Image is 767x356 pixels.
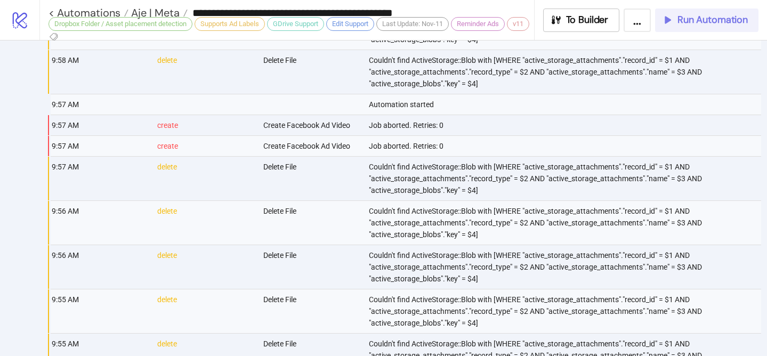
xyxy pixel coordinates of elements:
div: create [156,115,254,135]
div: delete [156,289,254,333]
div: Couldn't find ActiveStorage::Blob with [WHERE "active_storage_attachments"."record_id" = $1 AND "... [368,245,761,289]
div: 9:56 AM [51,201,149,245]
div: delete [156,201,254,245]
div: 9:57 AM [51,136,149,156]
div: Delete File [262,50,360,94]
div: 9:57 AM [51,115,149,135]
div: Delete File [262,201,360,245]
div: Automation started [368,94,761,115]
a: < Automations [49,7,128,18]
div: Couldn't find ActiveStorage::Blob with [WHERE "active_storage_attachments"."record_id" = $1 AND "... [368,50,761,94]
div: Delete File [262,157,360,200]
div: delete [156,157,254,200]
div: Reminder Ads [451,17,505,31]
span: Aje | Meta [128,6,180,20]
a: Aje | Meta [128,7,188,18]
button: ... [624,9,651,32]
div: GDrive Support [267,17,324,31]
div: v11 [507,17,529,31]
div: delete [156,245,254,289]
div: Delete File [262,289,360,333]
div: Create Facebook Ad Video [262,136,360,156]
button: Run Automation [655,9,758,32]
span: To Builder [566,14,609,26]
div: 9:56 AM [51,245,149,289]
div: create [156,136,254,156]
div: 9:55 AM [51,289,149,333]
div: 9:58 AM [51,50,149,94]
button: To Builder [543,9,620,32]
div: Couldn't find ActiveStorage::Blob with [WHERE "active_storage_attachments"."record_id" = $1 AND "... [368,289,761,333]
div: Supports Ad Labels [195,17,265,31]
div: Couldn't find ActiveStorage::Blob with [WHERE "active_storage_attachments"."record_id" = $1 AND "... [368,201,761,245]
div: Edit Support [326,17,374,31]
div: 9:57 AM [51,94,149,115]
div: Last Update: Nov-11 [376,17,449,31]
div: Dropbox Folder / Asset placement detection [49,17,192,31]
div: Couldn't find ActiveStorage::Blob with [WHERE "active_storage_attachments"."record_id" = $1 AND "... [368,157,761,200]
div: Job aborted. Retries: 0 [368,115,761,135]
div: delete [156,50,254,94]
div: Delete File [262,245,360,289]
span: Run Automation [677,14,748,26]
div: 9:57 AM [51,157,149,200]
div: Create Facebook Ad Video [262,115,360,135]
div: Job aborted. Retries: 0 [368,136,761,156]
